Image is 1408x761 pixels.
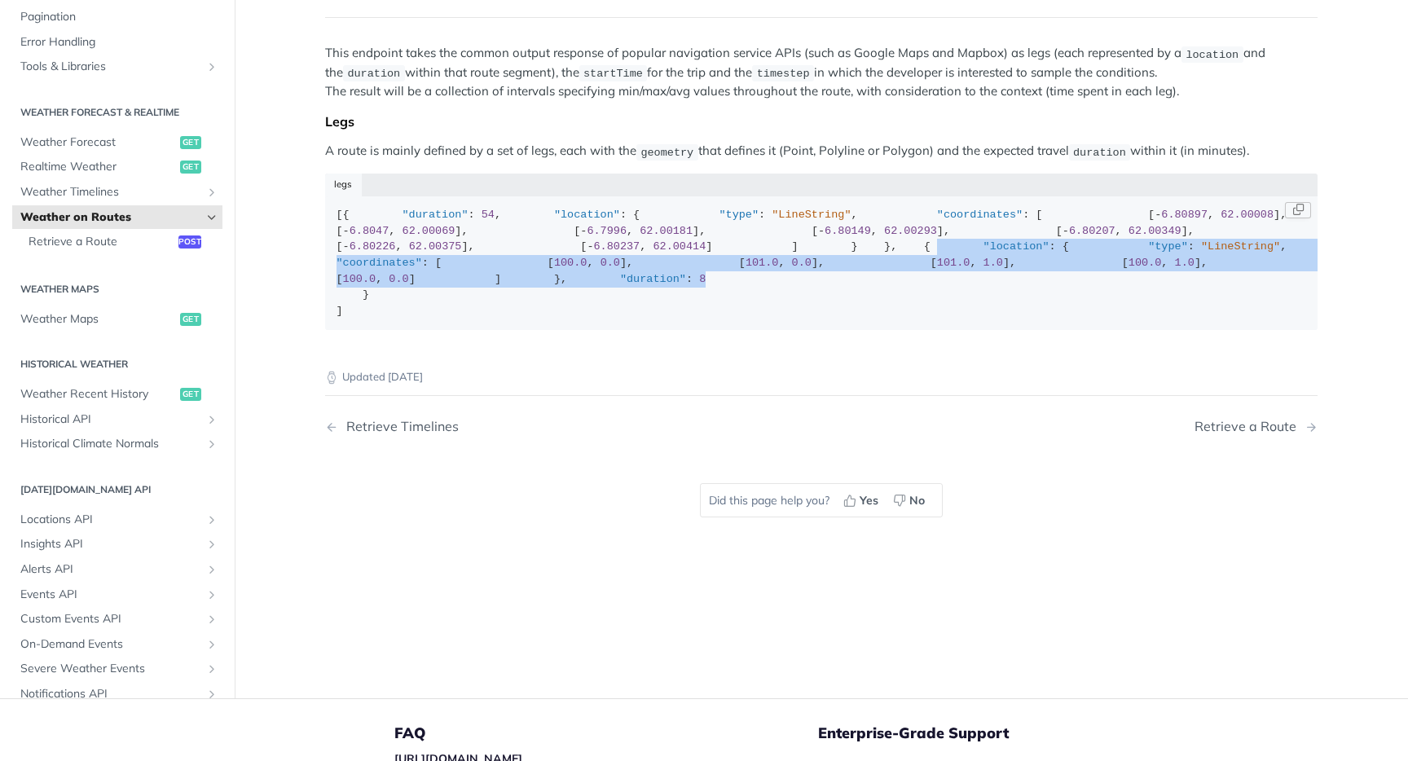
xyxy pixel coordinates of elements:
span: 62.00414 [653,240,706,253]
span: Weather Forecast [20,134,176,151]
button: Show subpages for Notifications API [205,688,218,701]
span: "LineString" [772,209,851,221]
div: Retrieve Timelines [338,419,459,434]
a: Alerts APIShow subpages for Alerts API [12,557,222,582]
span: location [1186,48,1239,60]
button: Yes [838,488,887,512]
button: Show subpages for Weather Timelines [205,186,218,199]
span: Pagination [20,9,218,25]
span: 62.00069 [403,225,455,237]
span: get [180,136,201,149]
span: 8 [699,273,706,285]
span: 6.7996 [587,225,627,237]
a: Realtime Weatherget [12,155,222,179]
span: 6.80207 [1069,225,1115,237]
span: Alerts API [20,561,201,578]
span: Notifications API [20,686,201,702]
div: Did this page help you? [700,483,943,517]
span: - [587,240,593,253]
span: timestep [757,68,810,80]
a: Pagination [12,5,222,29]
a: Historical APIShow subpages for Historical API [12,407,222,432]
span: Weather on Routes [20,209,201,226]
span: 6.8047 [350,225,389,237]
p: A route is mainly defined by a set of legs, each with the that defines it (Point, Polyline or Pol... [325,142,1318,161]
span: Retrieve a Route [29,234,174,250]
span: 62.00008 [1221,209,1274,221]
span: 6.80226 [350,240,396,253]
span: Severe Weather Events [20,661,201,677]
span: 101.0 [937,257,970,269]
a: Historical Climate NormalsShow subpages for Historical Climate Normals [12,432,222,456]
span: On-Demand Events [20,636,201,653]
span: Events API [20,587,201,603]
a: Weather on RoutesHide subpages for Weather on Routes [12,205,222,230]
span: 62.00293 [884,225,937,237]
span: 0.0 [792,257,812,269]
a: Previous Page: Retrieve Timelines [325,419,750,434]
span: post [178,235,201,249]
span: "duration" [620,273,686,285]
button: Show subpages for Historical API [205,413,218,426]
a: Weather Recent Historyget [12,382,222,407]
button: Show subpages for Tools & Libraries [205,60,218,73]
div: Legs [325,113,1318,130]
span: 0.0 [389,273,408,285]
h2: Historical Weather [12,357,222,372]
span: 6.80897 [1161,209,1208,221]
a: Weather Forecastget [12,130,222,155]
button: Show subpages for Severe Weather Events [205,662,218,675]
span: 100.0 [343,273,376,285]
a: Locations APIShow subpages for Locations API [12,508,222,532]
span: "type" [719,209,759,221]
h5: Enterprise-Grade Support [818,724,1199,743]
span: 54 [482,209,495,221]
span: 62.00375 [409,240,462,253]
a: Weather TimelinesShow subpages for Weather Timelines [12,180,222,205]
span: 101.0 [746,257,779,269]
a: Weather Mapsget [12,307,222,332]
span: geometry [640,146,693,158]
a: Insights APIShow subpages for Insights API [12,532,222,556]
a: Severe Weather EventsShow subpages for Severe Weather Events [12,657,222,681]
button: Show subpages for Historical Climate Normals [205,438,218,451]
a: Error Handling [12,30,222,55]
span: Weather Timelines [20,184,201,200]
span: 100.0 [1129,257,1162,269]
span: "location" [554,209,620,221]
span: "location" [983,240,1049,253]
a: Notifications APIShow subpages for Notifications API [12,682,222,706]
span: Yes [860,492,878,509]
span: Locations API [20,512,201,528]
span: duration [347,68,400,80]
button: Show subpages for Events API [205,588,218,601]
p: Updated [DATE] [325,369,1318,385]
span: "coordinates" [937,209,1023,221]
span: Insights API [20,536,201,552]
h5: FAQ [394,724,818,743]
span: - [1063,225,1069,237]
h2: Weather Forecast & realtime [12,105,222,120]
a: Custom Events APIShow subpages for Custom Events API [12,607,222,631]
span: - [580,225,587,237]
span: get [180,388,201,401]
span: 0.0 [601,257,620,269]
span: Weather Maps [20,311,176,328]
span: 100.0 [554,257,587,269]
span: Custom Events API [20,611,201,627]
span: "duration" [403,209,469,221]
span: - [818,225,825,237]
span: Tools & Libraries [20,59,201,75]
span: - [343,240,350,253]
span: "LineString" [1201,240,1280,253]
div: Retrieve a Route [1195,419,1305,434]
span: 6.80237 [594,240,640,253]
span: Historical Climate Normals [20,436,201,452]
div: [{ : , : { : , : [ [ , ], [ , ], [ , ], [ , ], [ , ], [ , ], [ , ] ] } }, { : { : , : [ [ , ], [ ... [337,207,1307,319]
button: Show subpages for Alerts API [205,563,218,576]
button: Show subpages for On-Demand Events [205,638,218,651]
span: get [180,313,201,326]
span: 62.00181 [640,225,693,237]
nav: Pagination Controls [325,402,1318,451]
button: Show subpages for Custom Events API [205,613,218,626]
